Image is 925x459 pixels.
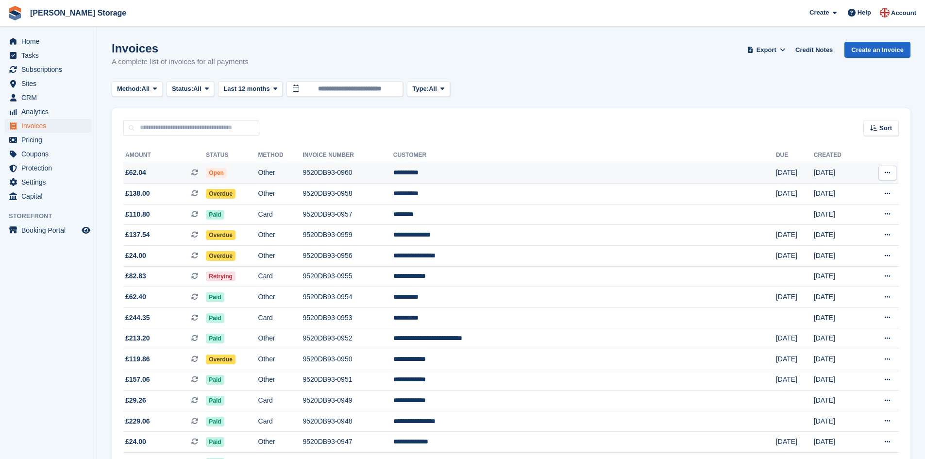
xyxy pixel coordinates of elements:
[21,147,80,161] span: Coupons
[206,417,224,426] span: Paid
[125,251,146,261] span: £24.00
[303,349,393,370] td: 9520DB93-0950
[814,432,863,453] td: [DATE]
[303,204,393,225] td: 9520DB93-0957
[223,84,269,94] span: Last 12 months
[258,307,303,328] td: Card
[206,292,224,302] span: Paid
[21,77,80,90] span: Sites
[206,334,224,343] span: Paid
[303,148,393,163] th: Invoice Number
[412,84,429,94] span: Type:
[258,266,303,287] td: Card
[21,223,80,237] span: Booking Portal
[745,42,788,58] button: Export
[814,148,863,163] th: Created
[776,246,814,267] td: [DATE]
[5,119,92,133] a: menu
[125,354,150,364] span: £119.86
[5,91,92,104] a: menu
[5,105,92,119] a: menu
[258,287,303,308] td: Other
[814,349,863,370] td: [DATE]
[206,355,235,364] span: Overdue
[206,251,235,261] span: Overdue
[206,210,224,220] span: Paid
[218,81,283,97] button: Last 12 months
[125,333,150,343] span: £213.20
[303,370,393,391] td: 9520DB93-0951
[125,313,150,323] span: £244.35
[776,184,814,204] td: [DATE]
[112,42,249,55] h1: Invoices
[258,370,303,391] td: Other
[125,416,150,426] span: £229.06
[125,437,146,447] span: £24.00
[303,246,393,267] td: 9520DB93-0956
[814,370,863,391] td: [DATE]
[879,123,892,133] span: Sort
[167,81,214,97] button: Status: All
[112,81,163,97] button: Method: All
[125,374,150,385] span: £157.06
[303,307,393,328] td: 9520DB93-0953
[303,328,393,349] td: 9520DB93-0952
[814,266,863,287] td: [DATE]
[125,395,146,406] span: £29.26
[791,42,837,58] a: Credit Notes
[258,163,303,184] td: Other
[21,49,80,62] span: Tasks
[814,184,863,204] td: [DATE]
[258,411,303,432] td: Card
[117,84,142,94] span: Method:
[142,84,150,94] span: All
[303,163,393,184] td: 9520DB93-0960
[5,175,92,189] a: menu
[80,224,92,236] a: Preview store
[206,230,235,240] span: Overdue
[21,175,80,189] span: Settings
[125,292,146,302] span: £62.40
[206,168,227,178] span: Open
[258,432,303,453] td: Other
[844,42,910,58] a: Create an Invoice
[5,49,92,62] a: menu
[258,328,303,349] td: Other
[5,189,92,203] a: menu
[206,396,224,406] span: Paid
[814,307,863,328] td: [DATE]
[21,119,80,133] span: Invoices
[206,189,235,199] span: Overdue
[858,8,871,17] span: Help
[206,272,235,281] span: Retrying
[21,161,80,175] span: Protection
[112,56,249,68] p: A complete list of invoices for all payments
[206,375,224,385] span: Paid
[125,271,146,281] span: £82.83
[303,411,393,432] td: 9520DB93-0948
[776,370,814,391] td: [DATE]
[814,287,863,308] td: [DATE]
[258,148,303,163] th: Method
[891,8,916,18] span: Account
[125,209,150,220] span: £110.80
[757,45,776,55] span: Export
[5,63,92,76] a: menu
[393,148,776,163] th: Customer
[303,266,393,287] td: 9520DB93-0955
[303,225,393,246] td: 9520DB93-0959
[206,148,258,163] th: Status
[814,163,863,184] td: [DATE]
[21,34,80,48] span: Home
[776,225,814,246] td: [DATE]
[776,163,814,184] td: [DATE]
[258,391,303,411] td: Card
[814,328,863,349] td: [DATE]
[5,133,92,147] a: menu
[206,437,224,447] span: Paid
[21,189,80,203] span: Capital
[21,63,80,76] span: Subscriptions
[172,84,193,94] span: Status:
[125,188,150,199] span: £138.00
[776,328,814,349] td: [DATE]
